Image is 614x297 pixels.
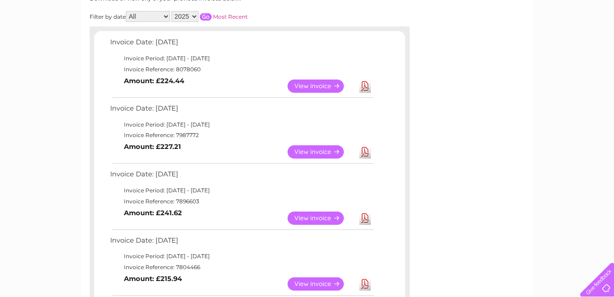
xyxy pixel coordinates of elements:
a: Blog [534,39,548,46]
td: Invoice Reference: 7804466 [108,262,375,273]
b: Amount: £215.94 [124,275,182,283]
div: Filter by date [90,11,330,22]
a: Download [359,277,371,291]
a: View [288,212,355,225]
td: Invoice Date: [DATE] [108,36,375,53]
a: Telecoms [502,39,529,46]
td: Invoice Period: [DATE] - [DATE] [108,119,375,130]
a: Water [453,39,470,46]
a: Log out [584,39,605,46]
a: View [288,80,355,93]
td: Invoice Period: [DATE] - [DATE] [108,251,375,262]
td: Invoice Date: [DATE] [108,234,375,251]
a: 0333 014 3131 [442,5,505,16]
td: Invoice Reference: 7896603 [108,196,375,207]
div: Clear Business is a trading name of Verastar Limited (registered in [GEOGRAPHIC_DATA] No. 3667643... [91,5,523,44]
a: Energy [476,39,496,46]
b: Amount: £241.62 [124,209,182,217]
td: Invoice Reference: 8078060 [108,64,375,75]
td: Invoice Period: [DATE] - [DATE] [108,53,375,64]
a: Most Recent [213,13,248,20]
a: Download [359,80,371,93]
a: Download [359,145,371,159]
a: View [288,145,355,159]
b: Amount: £224.44 [124,77,184,85]
td: Invoice Reference: 7987772 [108,130,375,141]
td: Invoice Period: [DATE] - [DATE] [108,185,375,196]
td: Invoice Date: [DATE] [108,102,375,119]
b: Amount: £227.21 [124,143,181,151]
a: Contact [553,39,576,46]
img: logo.png [21,24,68,52]
a: Download [359,212,371,225]
td: Invoice Date: [DATE] [108,168,375,185]
a: View [288,277,355,291]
